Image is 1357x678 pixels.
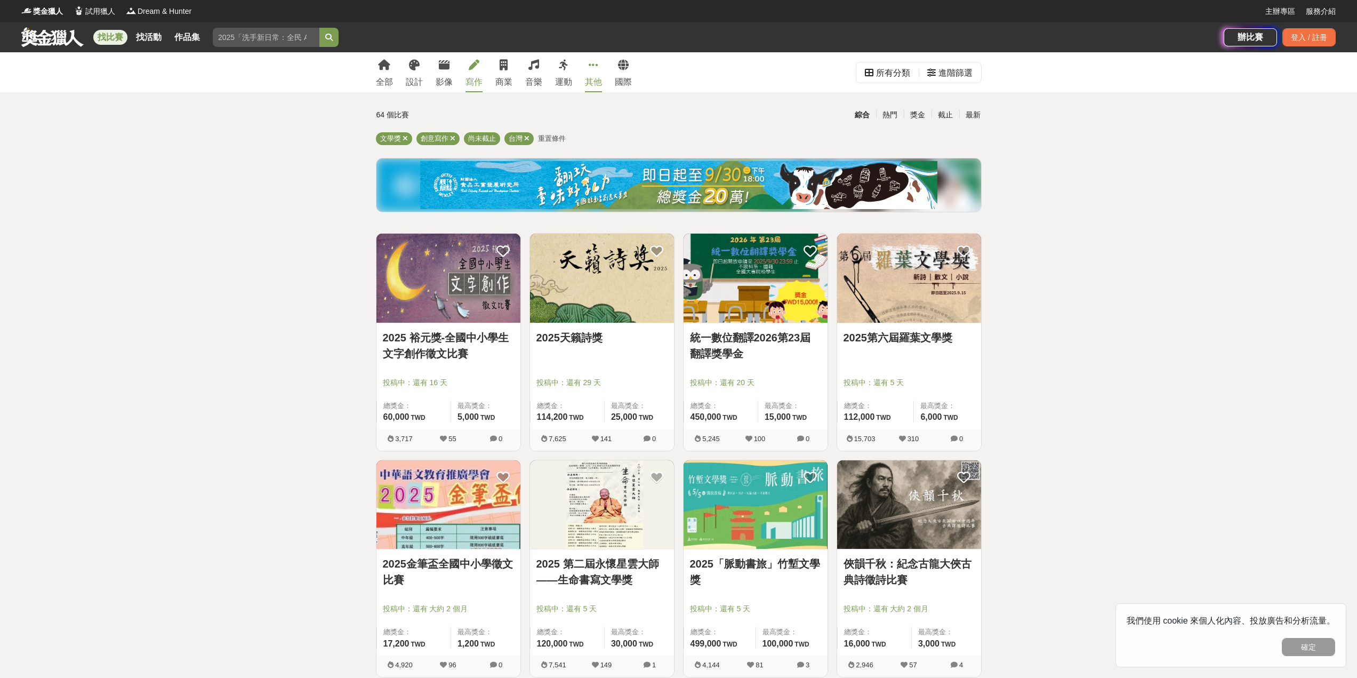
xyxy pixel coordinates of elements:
span: 450,000 [690,412,721,421]
span: 重置條件 [538,134,566,142]
span: 141 [600,435,612,443]
span: 2,946 [856,661,873,669]
img: ea6d37ea-8c75-4c97-b408-685919e50f13.jpg [420,161,937,209]
a: 找活動 [132,30,166,45]
a: Cover Image [684,234,828,323]
span: TWD [943,414,958,421]
span: 15,000 [765,412,791,421]
a: 影像 [436,52,453,92]
img: Logo [74,5,84,16]
a: 2025第六屆羅葉文學獎 [844,330,975,346]
div: 全部 [376,76,393,89]
span: 0 [806,435,809,443]
span: TWD [941,641,955,648]
span: 台灣 [509,134,523,142]
span: TWD [794,641,809,648]
span: 最高獎金： [457,401,514,411]
span: TWD [871,641,886,648]
a: 2025 裕元獎-全國中小學生文字創作徵文比賽 [383,330,514,362]
a: 統一數位翻譯2026第23屆翻譯獎學金 [690,330,821,362]
span: 100,000 [762,639,793,648]
span: 投稿中：還有 5 天 [536,603,668,615]
div: 進階篩選 [938,62,973,84]
div: 設計 [406,76,423,89]
a: 運動 [555,52,572,92]
span: 60,000 [383,412,409,421]
span: 最高獎金： [611,627,668,637]
span: TWD [569,641,583,648]
span: TWD [639,641,653,648]
img: Logo [21,5,32,16]
span: 1 [652,661,656,669]
span: 4,144 [702,661,720,669]
a: Cover Image [376,460,520,550]
div: 所有分類 [876,62,910,84]
span: 尚未截止 [468,134,496,142]
span: 3,717 [395,435,413,443]
span: 總獎金： [537,627,598,637]
a: 設計 [406,52,423,92]
span: 96 [448,661,456,669]
button: 確定 [1282,638,1335,656]
span: TWD [480,641,495,648]
span: TWD [480,414,495,421]
span: 30,000 [611,639,637,648]
span: 0 [499,435,502,443]
span: 投稿中：還有 5 天 [690,603,821,615]
span: 1,200 [457,639,479,648]
span: 120,000 [537,639,568,648]
span: 總獎金： [844,401,908,411]
span: 5,245 [702,435,720,443]
span: TWD [411,414,425,421]
span: 149 [600,661,612,669]
div: 綜合 [848,106,876,124]
a: 2025金筆盃全國中小學徵文比賽 [383,556,514,588]
a: 俠韻千秋：紀念古龍大俠古典詩徵詩比賽 [844,556,975,588]
a: 2025天籟詩獎 [536,330,668,346]
span: 0 [652,435,656,443]
span: 投稿中：還有 20 天 [690,377,821,388]
a: 辦比賽 [1224,28,1277,46]
div: 寫作 [465,76,483,89]
span: 總獎金： [690,627,749,637]
div: 最新 [959,106,987,124]
span: 試用獵人 [85,6,115,17]
span: 總獎金： [537,401,598,411]
span: 最高獎金： [765,401,821,411]
div: 熱門 [876,106,904,124]
span: 310 [908,435,919,443]
a: 其他 [585,52,602,92]
span: TWD [722,414,737,421]
span: 總獎金： [690,401,751,411]
span: 7,625 [549,435,566,443]
span: 6,000 [920,412,942,421]
a: 2025 第二屆永懷星雲大師——生命書寫文學獎 [536,556,668,588]
a: Cover Image [530,460,674,550]
span: 5,000 [457,412,479,421]
span: 投稿中：還有 5 天 [844,377,975,388]
span: 7,541 [549,661,566,669]
a: 找比賽 [93,30,127,45]
span: 總獎金： [383,401,444,411]
span: 創意寫作 [421,134,448,142]
span: 最高獎金： [457,627,514,637]
span: 0 [959,435,963,443]
div: 64 個比賽 [376,106,577,124]
div: 登入 / 註冊 [1282,28,1336,46]
span: 55 [448,435,456,443]
a: LogoDream & Hunter [126,6,191,17]
span: 499,000 [690,639,721,648]
img: Cover Image [837,234,981,323]
a: 作品集 [170,30,204,45]
span: 81 [756,661,763,669]
a: 商業 [495,52,512,92]
span: TWD [876,414,890,421]
a: 2025「脈動書旅」竹塹文學獎 [690,556,821,588]
span: TWD [639,414,653,421]
span: 我們使用 cookie 來個人化內容、投放廣告和分析流量。 [1127,616,1335,625]
span: 0 [499,661,502,669]
span: 投稿中：還有 大約 2 個月 [844,603,975,615]
a: 國際 [615,52,632,92]
span: 投稿中：還有 大約 2 個月 [383,603,514,615]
